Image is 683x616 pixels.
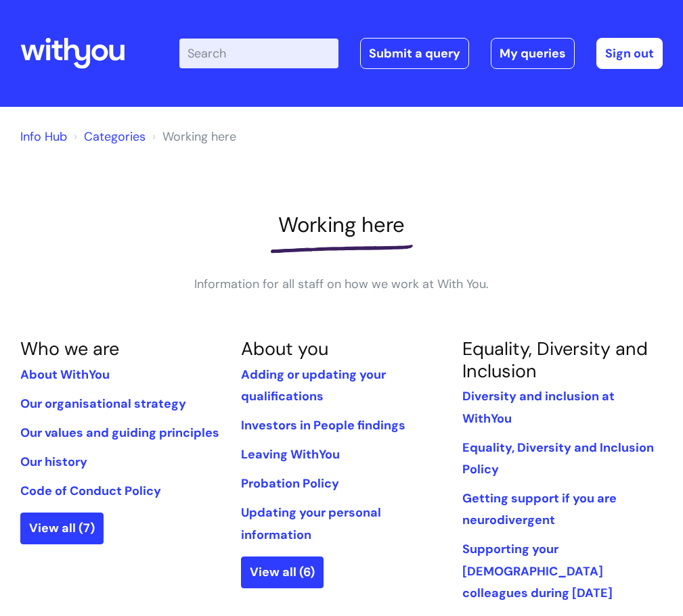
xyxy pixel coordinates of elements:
[462,440,654,477] a: Equality, Diversity and Inclusion Policy
[20,425,219,441] a: Our values and guiding principles
[491,38,575,69] a: My queries
[241,337,328,360] a: About you
[20,212,663,237] h1: Working here
[70,126,146,147] li: Solution home
[179,38,663,69] div: | -
[179,39,338,68] input: Search
[20,513,104,544] a: View all (7)
[149,126,236,147] li: Working here
[462,490,617,528] a: Getting support if you are neurodivergent
[462,541,613,601] a: Supporting your [DEMOGRAPHIC_DATA] colleagues during [DATE]
[241,504,381,542] a: Updating your personal information
[20,128,67,145] a: Info Hub
[20,483,161,499] a: Code of Conduct Policy
[241,556,324,588] a: View all (6)
[84,128,146,145] a: Categories
[596,38,663,69] a: Sign out
[139,273,545,295] p: Information for all staff on how we work at With You.
[20,337,119,360] a: Who we are
[20,454,87,470] a: Our history
[462,337,648,382] a: Equality, Diversity and Inclusion
[241,446,340,463] a: Leaving WithYou
[360,38,469,69] a: Submit a query
[241,366,386,404] a: Adding or updating your qualifications
[241,475,339,492] a: Probation Policy
[20,366,110,383] a: About WithYou
[20,396,186,412] a: Our organisational strategy
[241,417,405,433] a: Investors in People findings
[462,388,615,426] a: Diversity and inclusion at WithYou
